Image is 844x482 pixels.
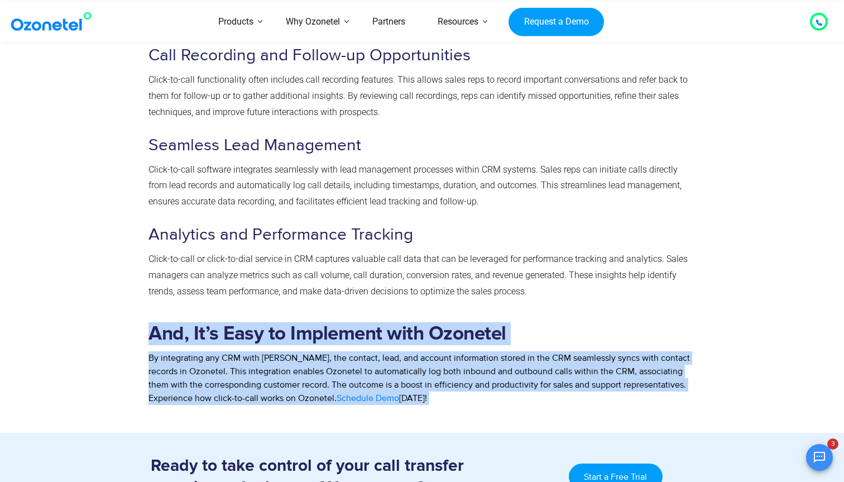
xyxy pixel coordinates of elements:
[356,2,421,42] a: Partners
[148,393,337,404] span: Experience how click-to-call works on Ozonetel.
[806,444,833,471] button: Open chat
[148,352,690,390] span: By integrating any CRM with [PERSON_NAME], the contact, lead, and account information stored in t...
[421,2,495,42] a: Resources
[827,438,838,450] span: 3
[509,7,604,36] a: Request a Demo
[337,393,399,404] a: Schedule Demo
[148,164,682,207] span: Click-to-call software integrates seamlessly with lead management processes within CRM systems. S...
[148,45,471,65] span: Call Recording and Follow-up Opportunities
[399,393,427,404] span: [DATE]!
[148,225,413,245] span: Analytics and Performance Tracking
[202,2,270,42] a: Products
[148,135,361,155] span: Seamless Lead Management
[148,324,506,343] b: And, It’s Easy to Implement with Ozonetel
[148,74,688,117] span: Click-to-call functionality often includes call recording features. This allows sales reps to rec...
[270,2,356,42] a: Why Ozonetel
[148,254,688,297] span: Click-to-call or click-to-dial service in CRM captures valuable call data that can be leveraged f...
